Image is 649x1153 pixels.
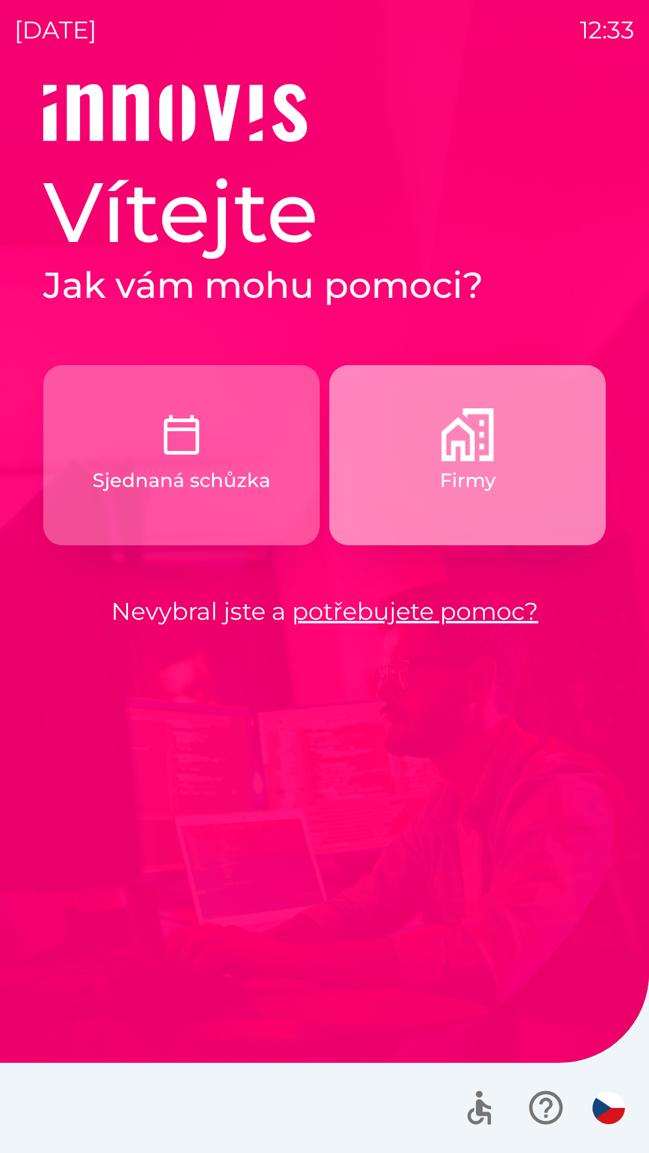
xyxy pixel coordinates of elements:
[93,466,270,495] p: Sjednaná schůzka
[329,365,606,545] button: Firmy
[292,596,538,626] a: potřebujete pomoc?
[155,408,208,461] img: c9327dbc-1a48-4f3f-9883-117394bbe9e6.png
[441,408,494,461] img: 9a63d080-8abe-4a1b-b674-f4d7141fb94c.png
[14,12,97,48] p: [DATE]
[43,84,606,142] img: Logo
[43,263,606,307] h2: Jak vám mohu pomoci?
[580,12,635,48] p: 12:33
[43,365,320,545] button: Sjednaná schůzka
[43,593,606,629] p: Nevybral jste a
[440,466,496,495] p: Firmy
[593,1092,625,1124] img: cs flag
[43,161,606,263] h1: Vítejte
